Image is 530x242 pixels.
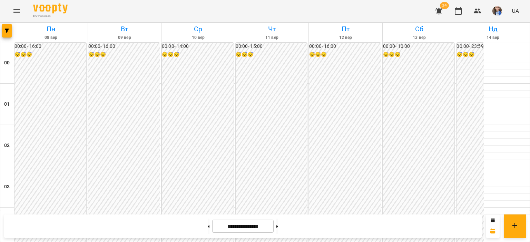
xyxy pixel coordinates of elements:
span: UA [512,7,519,14]
h6: 13 вер [384,34,455,41]
button: Menu [8,3,25,19]
h6: Вт [89,24,160,34]
span: For Business [33,14,68,19]
h6: 12 вер [310,34,381,41]
h6: 😴😴😴 [88,51,160,59]
h6: Пт [310,24,381,34]
h6: 😴😴😴 [162,51,234,59]
img: Voopty Logo [33,3,68,13]
h6: 😴😴😴 [457,51,483,59]
h6: 00:00 - 14:00 [162,43,234,50]
h6: 00 [4,59,10,67]
span: 34 [440,2,449,9]
h6: Ср [163,24,234,34]
h6: 11 вер [236,34,308,41]
h6: 00:00 - 16:00 [309,43,381,50]
h6: 08 вер [15,34,87,41]
img: 727e98639bf378bfedd43b4b44319584.jpeg [492,6,502,16]
h6: 10 вер [163,34,234,41]
button: UA [509,4,522,17]
h6: 00:00 - 16:00 [88,43,160,50]
h6: Сб [384,24,455,34]
h6: 01 [4,101,10,108]
h6: 😴😴😴 [236,51,307,59]
h6: 😴😴😴 [309,51,381,59]
h6: 😴😴😴 [383,51,455,59]
h6: Пн [15,24,87,34]
h6: 14 вер [457,34,529,41]
h6: 00:00 - 16:00 [14,43,86,50]
h6: 09 вер [89,34,160,41]
h6: 00:00 - 23:59 [457,43,483,50]
h6: 00:00 - 15:00 [236,43,307,50]
h6: 00:00 - 10:00 [383,43,455,50]
h6: Чт [236,24,308,34]
h6: Нд [457,24,529,34]
h6: 03 [4,183,10,191]
h6: 02 [4,142,10,149]
h6: 😴😴😴 [14,51,86,59]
